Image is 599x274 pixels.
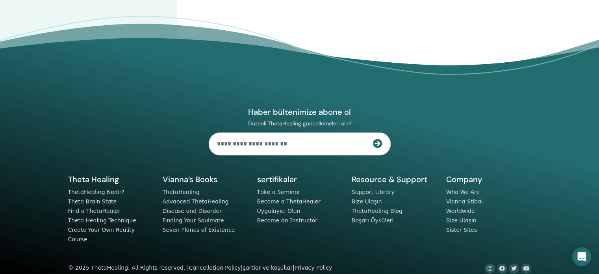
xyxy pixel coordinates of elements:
a: Privacy Policy [295,265,332,271]
a: Become a ThetaHealer [257,198,321,205]
a: ThetaHealing Blog [352,208,402,214]
a: Vianna Stibal [446,198,483,205]
h5: Company [446,174,531,185]
h5: Theta Healing [68,174,153,185]
h5: sertifikalar [257,174,342,185]
a: Başarı Öyküleri [352,217,394,224]
h4: Haber bültenimize abone ol [209,107,391,117]
div: Open Intercom Messenger [572,247,591,266]
a: Take a Seminar [257,189,300,195]
a: Cancellation Policy [189,265,241,271]
div: © 2025 ThetaHealing. All Rights reserved. | | | [68,263,332,273]
a: Seven Planes of Existence [163,227,235,233]
a: şartlar ve koşullar [243,265,293,271]
a: Advanced ThetaHealing [163,198,229,205]
a: Theta Brain State [68,198,117,205]
a: Worldwide [446,208,475,214]
a: Uygulayıcı Olun [257,208,300,214]
a: Sister Sites [446,227,477,233]
a: Become an Instructor [257,217,317,224]
a: Finding Your Soulmate [163,217,224,224]
a: ThetaHealing Nedir? [68,189,124,195]
h5: Resource & Support [352,174,437,185]
a: Find a ThetaHealer [68,208,121,214]
a: Who We Are [446,189,480,195]
a: Create Your Own Reality Course [68,227,135,242]
p: Düzenli ThetaHealing güncellemeleri alın! [209,120,391,127]
a: Disease and Disorder [163,208,222,214]
a: Theta Healing Technique [68,217,136,224]
a: Bize Ulaşın [352,198,382,205]
a: Bize Ulaşın [446,217,477,224]
a: ThetaHealing [163,189,200,195]
a: Support Library [352,189,395,195]
h5: Vianna’s Books [163,174,248,185]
